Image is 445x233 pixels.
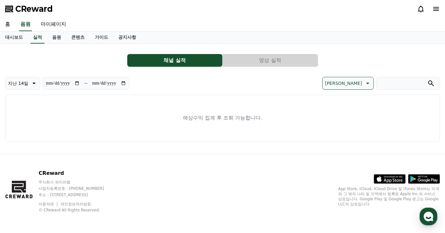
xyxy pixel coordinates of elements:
button: 채널 실적 [127,54,222,67]
button: [PERSON_NAME] [322,77,374,90]
p: 지난 14일 [8,79,28,88]
p: [PERSON_NAME] [325,79,362,88]
a: 개인정보처리방침 [60,202,91,206]
span: CReward [15,4,53,14]
p: © CReward All Rights Reserved. [38,208,116,213]
a: 마이페이지 [36,18,71,31]
a: 이용약관 [38,202,59,206]
a: 채널 실적 [127,54,223,67]
a: 실적 [31,31,45,44]
p: 주식회사 와이피랩 [38,180,116,185]
p: 예상수익 집계 후 조회 가능합니다. [183,114,262,122]
button: 지난 14일 [5,77,40,90]
p: CReward [38,169,116,177]
button: 영상 실적 [223,54,318,67]
p: 주소 : [STREET_ADDRESS] [38,192,116,197]
a: 음원 [47,31,66,44]
p: App Store, iCloud, iCloud Drive 및 iTunes Store는 미국과 그 밖의 나라 및 지역에서 등록된 Apple Inc.의 서비스 상표입니다. Goo... [338,186,440,207]
p: ~ [84,79,88,87]
a: 콘텐츠 [66,31,90,44]
p: 사업자등록번호 : [PHONE_NUMBER] [38,186,116,191]
a: 음원 [19,18,32,31]
a: CReward [5,4,53,14]
a: 가이드 [90,31,113,44]
a: 공지사항 [113,31,141,44]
